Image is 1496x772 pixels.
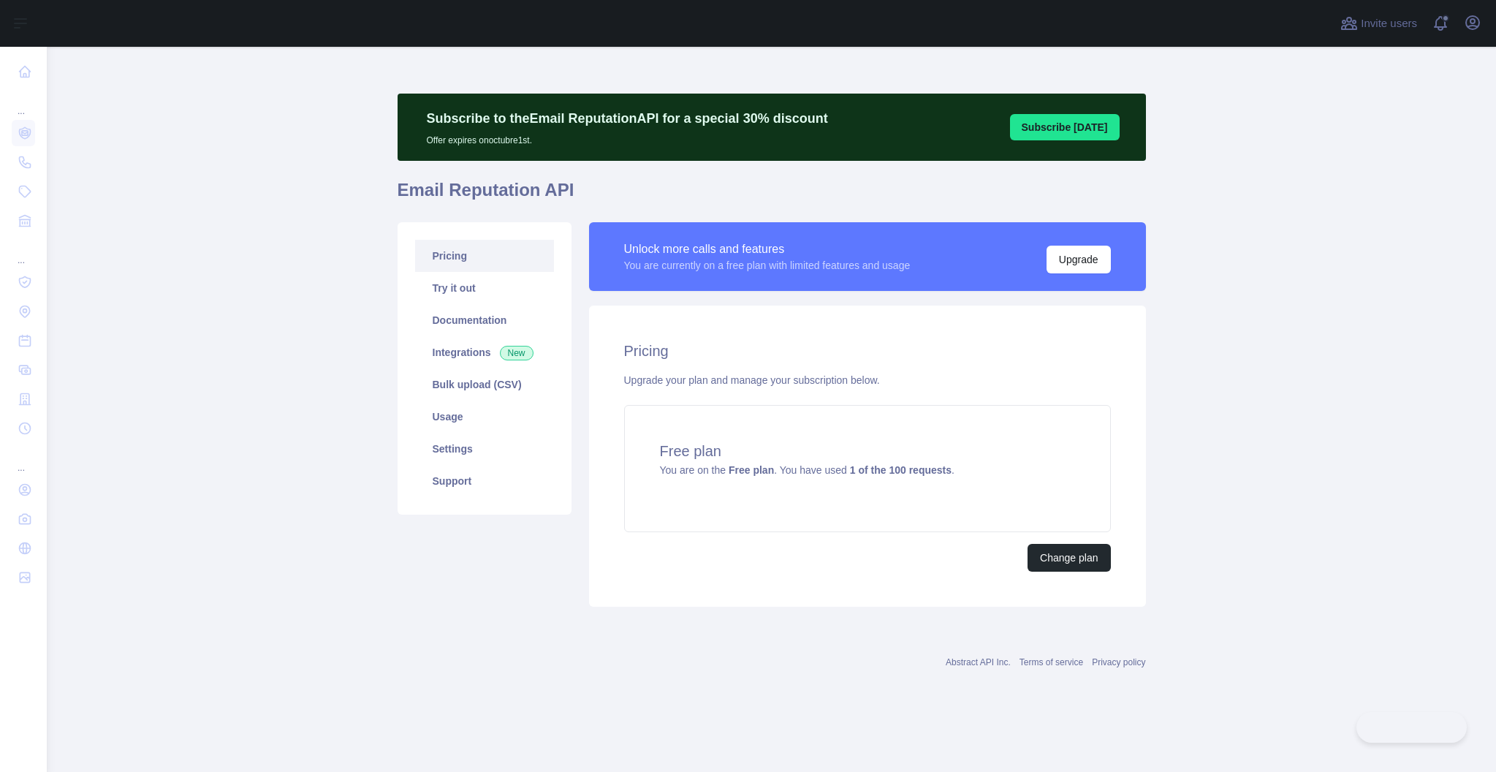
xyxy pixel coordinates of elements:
[660,441,1075,461] h4: Free plan
[1092,657,1145,667] a: Privacy policy
[415,433,554,465] a: Settings
[729,464,774,476] strong: Free plan
[624,258,911,273] div: You are currently on a free plan with limited features and usage
[12,88,35,117] div: ...
[415,272,554,304] a: Try it out
[1356,712,1467,743] iframe: Toggle Customer Support
[427,108,828,129] p: Subscribe to the Email Reputation API for a special 30 % discount
[415,401,554,433] a: Usage
[427,129,828,146] p: Offer expires on octubre 1st.
[12,237,35,266] div: ...
[1361,15,1417,32] span: Invite users
[415,336,554,368] a: Integrations New
[624,341,1111,361] h2: Pricing
[1337,12,1420,35] button: Invite users
[850,464,952,476] strong: 1 of the 100 requests
[1010,114,1120,140] button: Subscribe [DATE]
[398,178,1146,213] h1: Email Reputation API
[660,464,954,476] span: You are on the . You have used .
[415,368,554,401] a: Bulk upload (CSV)
[12,444,35,474] div: ...
[415,240,554,272] a: Pricing
[946,657,1011,667] a: Abstract API Inc.
[624,373,1111,387] div: Upgrade your plan and manage your subscription below.
[415,465,554,497] a: Support
[415,304,554,336] a: Documentation
[624,241,911,258] div: Unlock more calls and features
[1028,544,1110,572] button: Change plan
[1047,246,1111,273] button: Upgrade
[1020,657,1083,667] a: Terms of service
[500,346,534,360] span: New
